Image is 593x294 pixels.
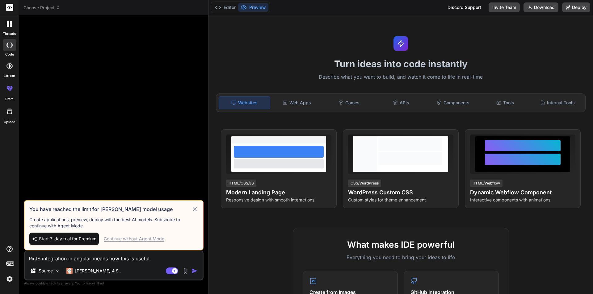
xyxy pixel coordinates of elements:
[219,96,270,109] div: Websites
[226,180,256,187] div: HTML/CSS/JS
[191,268,198,274] img: icon
[29,233,99,245] button: Start 7-day trial for Premium
[23,5,60,11] span: Choose Project
[489,2,520,12] button: Invite Team
[39,268,53,274] p: Source
[324,96,375,109] div: Games
[470,188,575,197] h4: Dynamic Webflow Component
[182,267,189,275] img: attachment
[524,2,558,12] button: Download
[226,197,331,203] p: Responsive design with smooth interactions
[271,96,322,109] div: Web Apps
[428,96,479,109] div: Components
[532,96,583,109] div: Internal Tools
[66,268,73,274] img: Claude 4 Sonnet
[303,238,499,251] h2: What makes IDE powerful
[212,58,589,69] h1: Turn ideas into code instantly
[238,3,268,12] button: Preview
[83,281,94,285] span: privacy
[4,73,15,79] label: GitHub
[29,205,191,213] h3: You have reached the limit for [PERSON_NAME] model usage
[4,119,15,125] label: Upload
[4,274,15,284] img: settings
[24,280,204,286] p: Always double-check its answers. Your in Bind
[303,254,499,261] p: Everything you need to bring your ideas to life
[104,236,164,242] div: Continue without Agent Mode
[480,96,531,109] div: Tools
[348,197,453,203] p: Custom styles for theme enhancement
[376,96,427,109] div: APIs
[348,180,381,187] div: CSS/WordPress
[39,236,96,242] span: Start 7-day trial for Premium
[55,268,60,274] img: Pick Models
[470,197,575,203] p: Interactive components with animations
[226,188,331,197] h4: Modern Landing Page
[444,2,485,12] div: Discord Support
[562,2,590,12] button: Deploy
[212,73,589,81] p: Describe what you want to build, and watch it come to life in real-time
[5,52,14,57] label: code
[29,217,198,229] p: Create applications, preview, deploy with the best AI models. Subscribe to continue with Agent Mode
[348,188,453,197] h4: WordPress Custom CSS
[3,31,16,36] label: threads
[75,268,121,274] p: [PERSON_NAME] 4 S..
[470,180,503,187] div: HTML/Webflow
[212,3,238,12] button: Editor
[5,97,14,102] label: prem
[25,251,203,262] textarea: RxJS integration in angular means how this is useful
